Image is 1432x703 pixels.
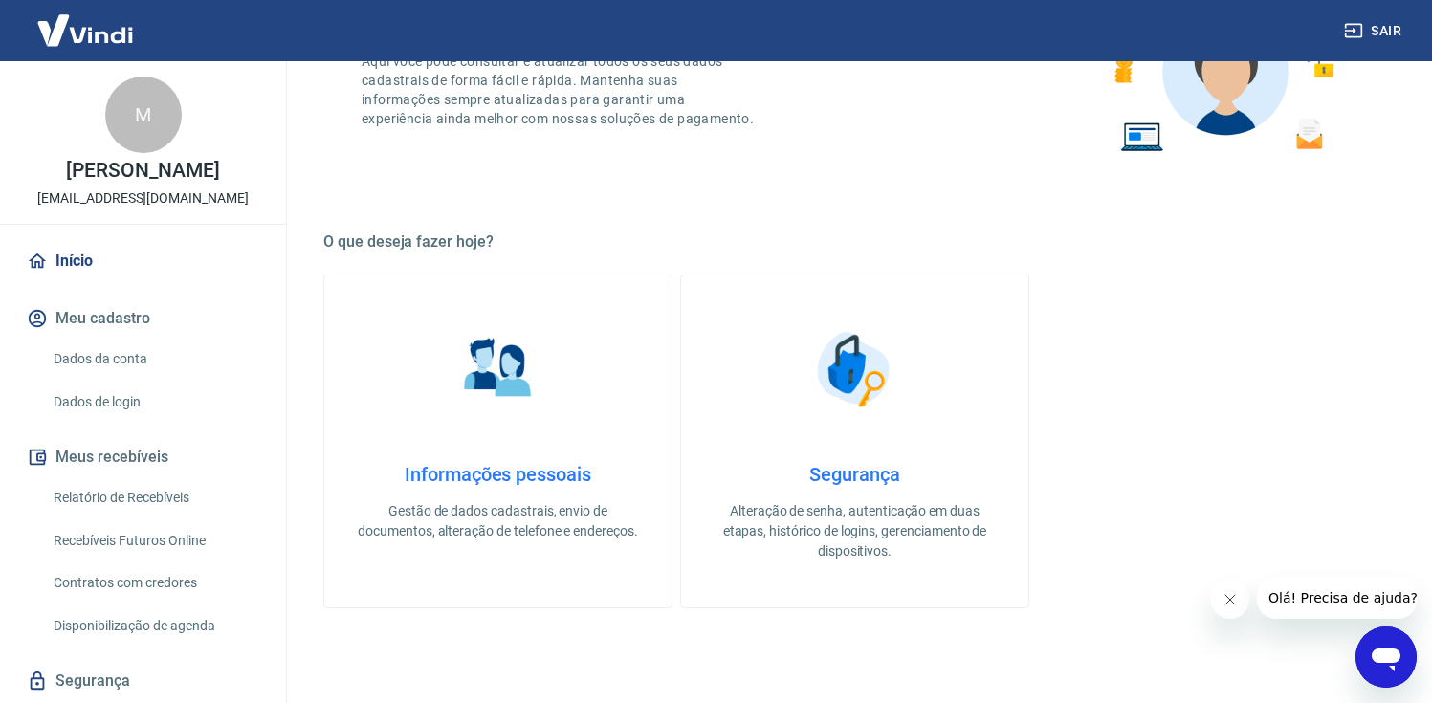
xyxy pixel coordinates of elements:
[680,275,1029,608] a: SegurançaSegurançaAlteração de senha, autenticação em duas etapas, histórico de logins, gerenciam...
[46,563,263,603] a: Contratos com credores
[712,463,998,486] h4: Segurança
[1211,581,1249,619] iframe: Fechar mensagem
[23,240,263,282] a: Início
[1257,577,1417,619] iframe: Mensagem da empresa
[23,1,147,59] img: Vindi
[46,521,263,560] a: Recebíveis Futuros Online
[46,478,263,517] a: Relatório de Recebíveis
[807,321,903,417] img: Segurança
[451,321,546,417] img: Informações pessoais
[37,188,249,209] p: [EMAIL_ADDRESS][DOMAIN_NAME]
[105,77,182,153] div: M
[11,13,161,29] span: Olá! Precisa de ajuda?
[46,606,263,646] a: Disponibilização de agenda
[355,463,641,486] h4: Informações pessoais
[23,660,263,702] a: Segurança
[1355,626,1417,688] iframe: Botão para abrir a janela de mensagens
[46,340,263,379] a: Dados da conta
[23,436,263,478] button: Meus recebíveis
[23,297,263,340] button: Meu cadastro
[323,232,1386,252] h5: O que deseja fazer hoje?
[46,383,263,422] a: Dados de login
[362,52,758,128] p: Aqui você pode consultar e atualizar todos os seus dados cadastrais de forma fácil e rápida. Mant...
[1340,13,1409,49] button: Sair
[712,501,998,561] p: Alteração de senha, autenticação em duas etapas, histórico de logins, gerenciamento de dispositivos.
[355,501,641,541] p: Gestão de dados cadastrais, envio de documentos, alteração de telefone e endereços.
[323,275,672,608] a: Informações pessoaisInformações pessoaisGestão de dados cadastrais, envio de documentos, alteraçã...
[66,161,219,181] p: [PERSON_NAME]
